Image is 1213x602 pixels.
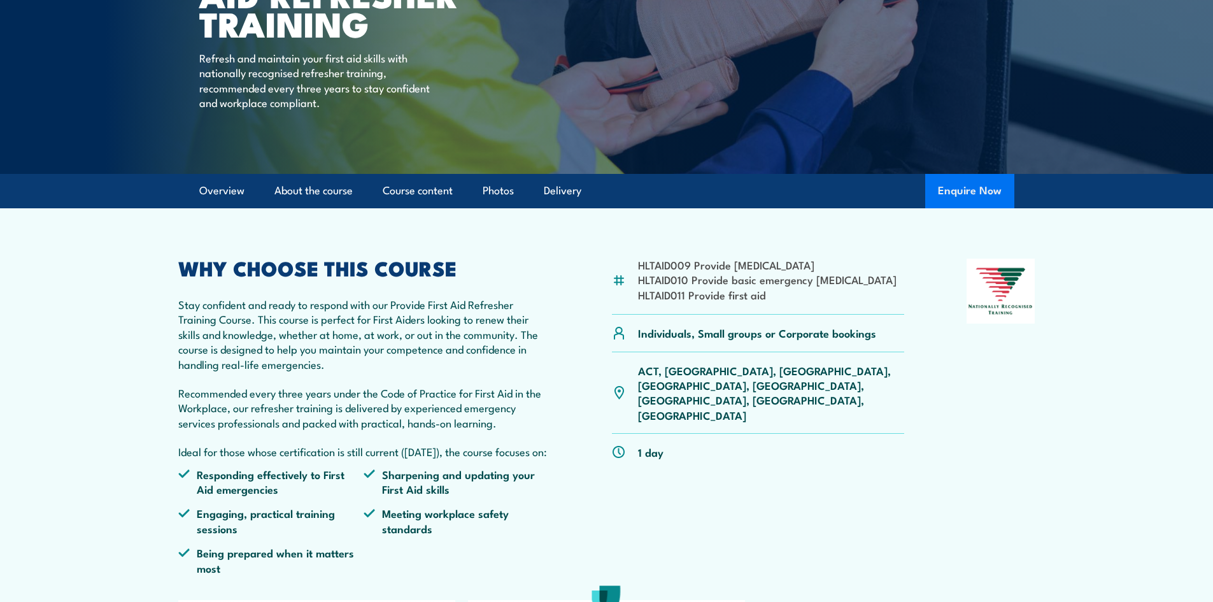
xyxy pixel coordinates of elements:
a: Course content [383,174,453,208]
p: Ideal for those whose certification is still current ([DATE]), the course focuses on: [178,444,550,459]
li: Engaging, practical training sessions [178,506,364,536]
p: Individuals, Small groups or Corporate bookings [638,326,876,340]
li: Sharpening and updating your First Aid skills [364,467,550,497]
li: HLTAID010 Provide basic emergency [MEDICAL_DATA] [638,272,897,287]
li: HLTAID009 Provide [MEDICAL_DATA] [638,257,897,272]
button: Enquire Now [925,174,1014,208]
li: Responding effectively to First Aid emergencies [178,467,364,497]
p: Recommended every three years under the Code of Practice for First Aid in the Workplace, our refr... [178,385,550,430]
p: ACT, [GEOGRAPHIC_DATA], [GEOGRAPHIC_DATA], [GEOGRAPHIC_DATA], [GEOGRAPHIC_DATA], [GEOGRAPHIC_DATA... [638,363,905,423]
a: Delivery [544,174,581,208]
img: Nationally Recognised Training logo. [967,259,1035,324]
a: Photos [483,174,514,208]
p: Refresh and maintain your first aid skills with nationally recognised refresher training, recomme... [199,50,432,110]
a: About the course [274,174,353,208]
h2: WHY CHOOSE THIS COURSE [178,259,550,276]
p: Stay confident and ready to respond with our Provide First Aid Refresher Training Course. This co... [178,297,550,371]
li: Being prepared when it matters most [178,545,364,575]
p: 1 day [638,445,663,459]
li: HLTAID011 Provide first aid [638,287,897,302]
li: Meeting workplace safety standards [364,506,550,536]
a: Overview [199,174,245,208]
